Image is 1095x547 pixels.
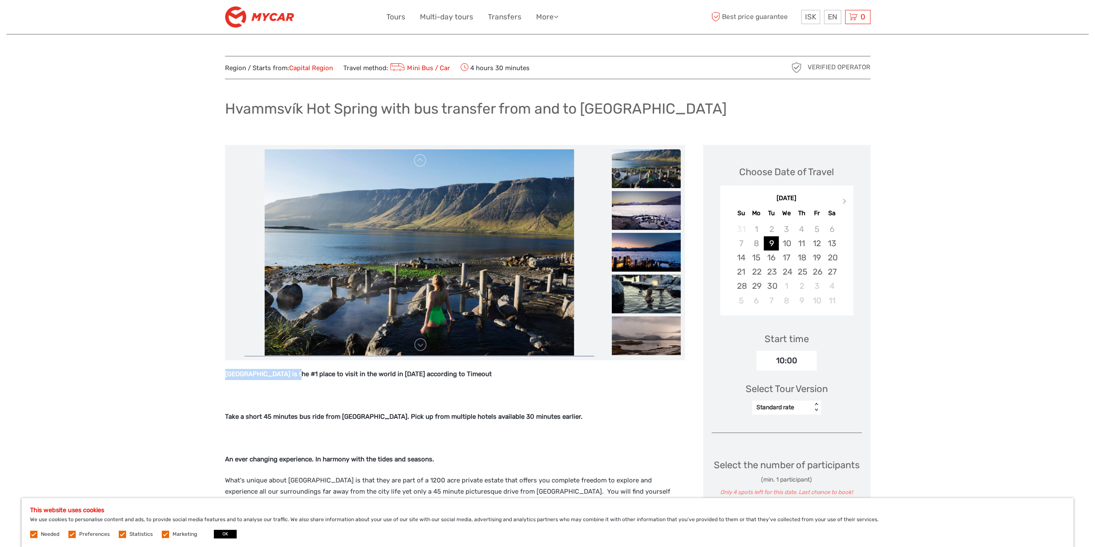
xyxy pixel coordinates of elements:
[225,475,685,519] p: What's unique about [GEOGRAPHIC_DATA] is that they are part of a 1200 acre private estate that of...
[779,294,794,308] div: Choose Wednesday, October 8th, 2025
[734,294,749,308] div: Choose Sunday, October 5th, 2025
[794,250,809,265] div: Choose Thursday, September 18th, 2025
[824,207,839,219] div: Sa
[720,194,853,203] div: [DATE]
[765,332,809,346] div: Start time
[809,279,824,293] div: Choose Friday, October 3rd, 2025
[764,250,779,265] div: Choose Tuesday, September 16th, 2025
[734,250,749,265] div: Choose Sunday, September 14th, 2025
[612,191,681,230] img: a0092645024d40a7b0c90e53b724a823_slider_thumbnail.jpeg
[794,279,809,293] div: Choose Thursday, October 2nd, 2025
[794,294,809,308] div: Choose Thursday, October 9th, 2025
[12,15,97,22] p: We're away right now. Please check back later!
[749,294,764,308] div: Choose Monday, October 6th, 2025
[794,236,809,250] div: Choose Thursday, September 11th, 2025
[824,294,839,308] div: Choose Saturday, October 11th, 2025
[809,236,824,250] div: Choose Friday, September 12th, 2025
[173,531,197,538] label: Marketing
[612,149,681,188] img: 41534e71f817425fa1bb13796af5d1a0_slider_thumbnail.jpeg
[343,62,450,74] span: Travel method:
[225,455,434,463] strong: An ever changing experience. In harmony with the tides and seasons.
[839,196,852,210] button: Next Month
[824,222,839,236] div: Not available Saturday, September 6th, 2025
[225,6,294,28] img: 3195-1797b0cd-02a8-4b19-8eb3-e1b3e2a469b3_logo_small.png
[488,11,521,23] a: Transfers
[734,207,749,219] div: Su
[225,64,333,73] span: Region / Starts from:
[809,294,824,308] div: Choose Friday, October 10th, 2025
[809,222,824,236] div: Not available Friday, September 5th, 2025
[388,64,450,72] a: Mini Bus / Car
[749,279,764,293] div: Choose Monday, September 29th, 2025
[749,207,764,219] div: Mo
[420,11,473,23] a: Multi-day tours
[824,10,841,24] div: EN
[714,476,860,484] div: (min. 1 participant)
[779,222,794,236] div: Not available Wednesday, September 3rd, 2025
[30,507,1065,514] h5: This website uses cookies
[749,236,764,250] div: Not available Monday, September 8th, 2025
[794,222,809,236] div: Not available Thursday, September 4th, 2025
[764,207,779,219] div: Tu
[79,531,110,538] label: Preferences
[794,207,809,219] div: Th
[809,207,824,219] div: Fr
[756,403,808,412] div: Standard rate
[805,12,816,21] span: ISK
[723,222,850,308] div: month 2025-09
[714,458,860,496] div: Select the number of participants
[746,382,828,396] div: Select Tour Version
[824,250,839,265] div: Choose Saturday, September 20th, 2025
[824,265,839,279] div: Choose Saturday, September 27th, 2025
[225,370,492,378] strong: [GEOGRAPHIC_DATA] is the #1 place to visit in the world in [DATE] according to Timeout
[813,403,820,412] div: < >
[779,207,794,219] div: We
[809,265,824,279] div: Choose Friday, September 26th, 2025
[779,236,794,250] div: Choose Wednesday, September 10th, 2025
[824,236,839,250] div: Choose Saturday, September 13th, 2025
[612,316,681,355] img: 4075f79dabce4cc29c40dc1d5bb4bbb2_slider_thumbnail.jpeg
[99,13,109,24] button: Open LiveChat chat widget
[790,61,803,74] img: verified_operator_grey_128.png
[612,275,681,313] img: 32eb2386f24e443e936de40c7f2abf66_slider_thumbnail.jpeg
[22,498,1073,547] div: We use cookies to personalise content and ads, to provide social media features and to analyse ou...
[764,236,779,250] div: Choose Tuesday, September 9th, 2025
[756,351,817,371] div: 10:00
[749,250,764,265] div: Choose Monday, September 15th, 2025
[612,233,681,272] img: e2789be4f5a34e6693e929a7aef51185_slider_thumbnail.jpeg
[764,279,779,293] div: Choose Tuesday, September 30th, 2025
[779,250,794,265] div: Choose Wednesday, September 17th, 2025
[709,10,799,24] span: Best price guarantee
[214,530,237,538] button: OK
[749,265,764,279] div: Choose Monday, September 22nd, 2025
[739,165,834,179] div: Choose Date of Travel
[386,11,405,23] a: Tours
[734,265,749,279] div: Choose Sunday, September 21st, 2025
[808,63,870,72] span: Verified Operator
[536,11,558,23] a: More
[460,62,530,74] span: 4 hours 30 minutes
[265,149,574,356] img: 41534e71f817425fa1bb13796af5d1a0_main_slider.jpeg
[734,236,749,250] div: Not available Sunday, September 7th, 2025
[734,279,749,293] div: Choose Sunday, September 28th, 2025
[859,12,867,21] span: 0
[809,250,824,265] div: Choose Friday, September 19th, 2025
[749,222,764,236] div: Not available Monday, September 1st, 2025
[779,279,794,293] div: Choose Wednesday, October 1st, 2025
[824,279,839,293] div: Choose Saturday, October 4th, 2025
[714,488,860,497] div: Only 4 spots left for this date. Last chance to book!
[41,531,59,538] label: Needed
[764,222,779,236] div: Not available Tuesday, September 2nd, 2025
[734,222,749,236] div: Not available Sunday, August 31st, 2025
[764,265,779,279] div: Choose Tuesday, September 23rd, 2025
[130,531,153,538] label: Statistics
[289,64,333,72] a: Capital Region
[225,100,727,117] h1: Hvammsvík Hot Spring with bus transfer from and to [GEOGRAPHIC_DATA]
[779,265,794,279] div: Choose Wednesday, September 24th, 2025
[794,265,809,279] div: Choose Thursday, September 25th, 2025
[225,413,583,420] strong: Take a short 45 minutes bus ride from [GEOGRAPHIC_DATA]. Pick up from multiple hotels available 3...
[764,294,779,308] div: Choose Tuesday, October 7th, 2025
